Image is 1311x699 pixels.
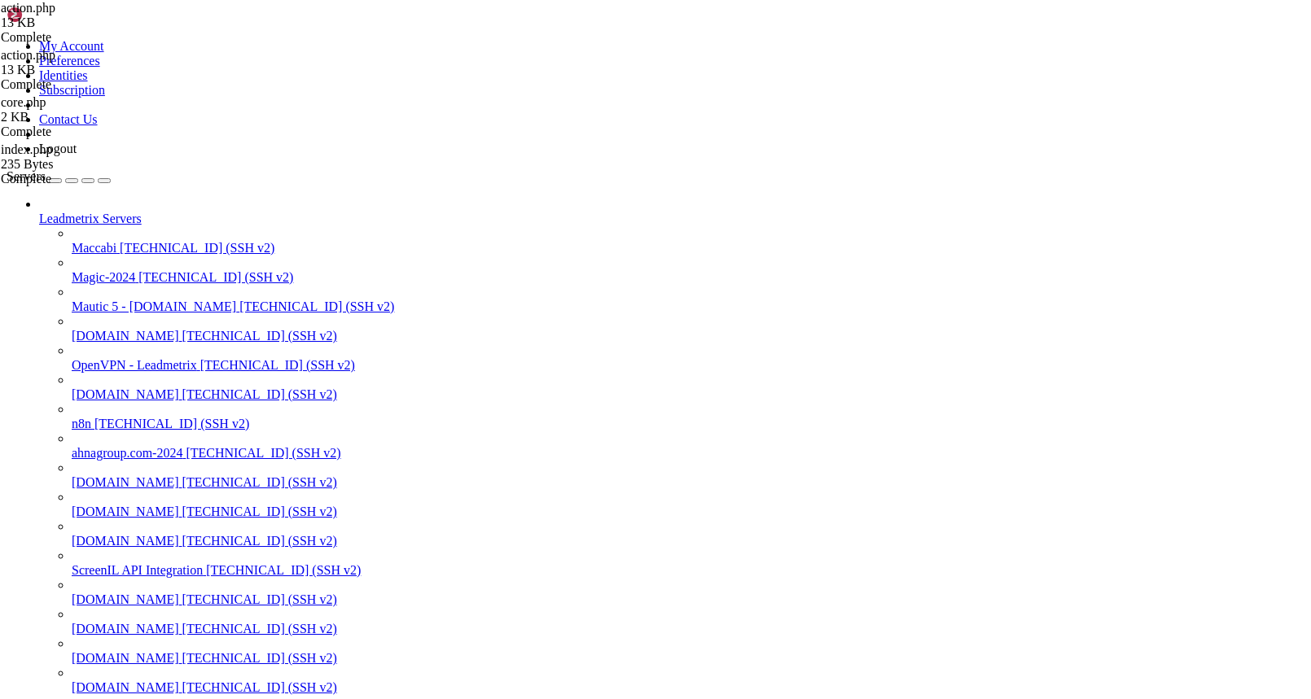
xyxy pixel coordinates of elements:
[1,110,163,125] div: 2 KB
[1,48,163,77] span: action.php
[1,1,55,15] span: action.php
[1,15,163,30] div: 13 KB
[1,95,46,109] span: core.php
[1,142,53,156] span: index.php
[1,30,163,45] div: Complete
[1,95,163,125] span: core.php
[1,142,163,172] span: index.php
[1,125,163,139] div: Complete
[1,1,163,30] span: action.php
[1,48,55,62] span: action.php
[1,77,163,92] div: Complete
[1,172,163,186] div: Complete
[1,157,163,172] div: 235 Bytes
[1,63,163,77] div: 13 KB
